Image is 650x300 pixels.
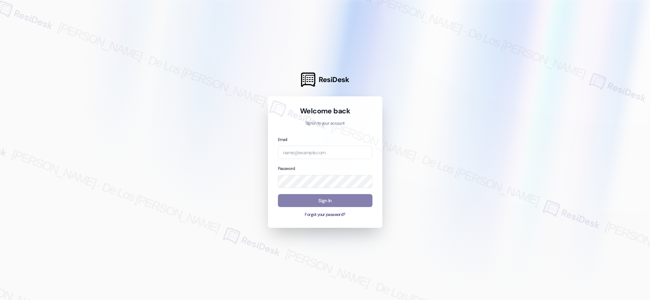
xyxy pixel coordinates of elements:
[278,121,372,127] p: Sign in to your account
[278,212,372,218] button: Forgot your password?
[319,75,349,84] span: ResiDesk
[301,73,315,87] img: ResiDesk Logo
[278,106,372,116] h1: Welcome back
[278,166,295,171] label: Password
[278,137,287,142] label: Email
[278,146,372,159] input: name@example.com
[278,194,372,207] button: Sign In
